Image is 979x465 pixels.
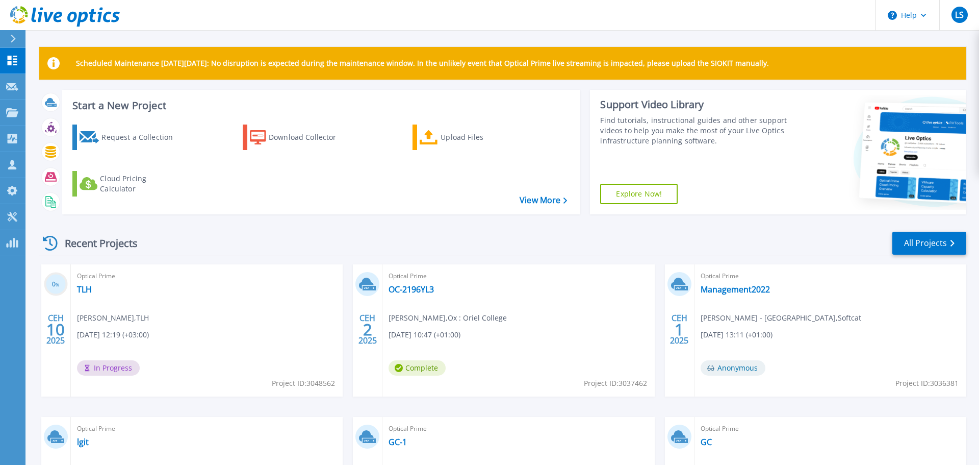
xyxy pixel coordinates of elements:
[46,325,65,334] span: 10
[600,184,678,204] a: Explore Now!
[389,329,460,340] span: [DATE] 10:47 (+01:00)
[389,360,446,376] span: Complete
[701,271,960,282] span: Optical Prime
[669,311,689,348] div: СЕН 2025
[600,115,792,146] div: Find tutorials, instructional guides and other support videos to help you make the most of your L...
[72,100,567,111] h3: Start a New Project
[389,312,507,324] span: [PERSON_NAME] , Ox : Oriel College
[77,271,337,282] span: Optical Prime
[701,423,960,434] span: Optical Prime
[413,125,526,150] a: Upload Files
[77,437,89,447] a: lgit
[72,171,186,197] a: Cloud Pricing Calculator
[77,329,149,340] span: [DATE] 12:19 (+03:00)
[72,125,186,150] a: Request a Collection
[77,423,337,434] span: Optical Prime
[701,312,861,324] span: [PERSON_NAME] - [GEOGRAPHIC_DATA] , Softcat
[363,325,372,334] span: 2
[77,284,92,295] a: TLH
[77,360,140,376] span: In Progress
[101,127,183,148] div: Request a Collection
[389,423,648,434] span: Optical Prime
[892,232,966,255] a: All Projects
[77,312,149,324] span: [PERSON_NAME] , TLH
[701,329,772,340] span: [DATE] 13:11 (+01:00)
[584,378,647,389] span: Project ID: 3037462
[600,98,792,111] div: Support Video Library
[243,125,356,150] a: Download Collector
[56,282,59,287] span: %
[269,127,350,148] div: Download Collector
[701,437,712,447] a: GC
[100,174,182,194] div: Cloud Pricing Calculator
[358,311,377,348] div: СЕН 2025
[895,378,959,389] span: Project ID: 3036381
[389,284,434,295] a: OC-2196YL3
[701,360,765,376] span: Anonymous
[520,195,567,205] a: View More
[441,127,522,148] div: Upload Files
[39,231,151,256] div: Recent Projects
[955,11,964,19] span: LS
[46,311,65,348] div: СЕН 2025
[76,59,769,67] p: Scheduled Maintenance [DATE][DATE]: No disruption is expected during the maintenance window. In t...
[272,378,335,389] span: Project ID: 3048562
[389,271,648,282] span: Optical Prime
[389,437,407,447] a: GC-1
[701,284,770,295] a: Management2022
[675,325,684,334] span: 1
[44,279,68,290] h3: 0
